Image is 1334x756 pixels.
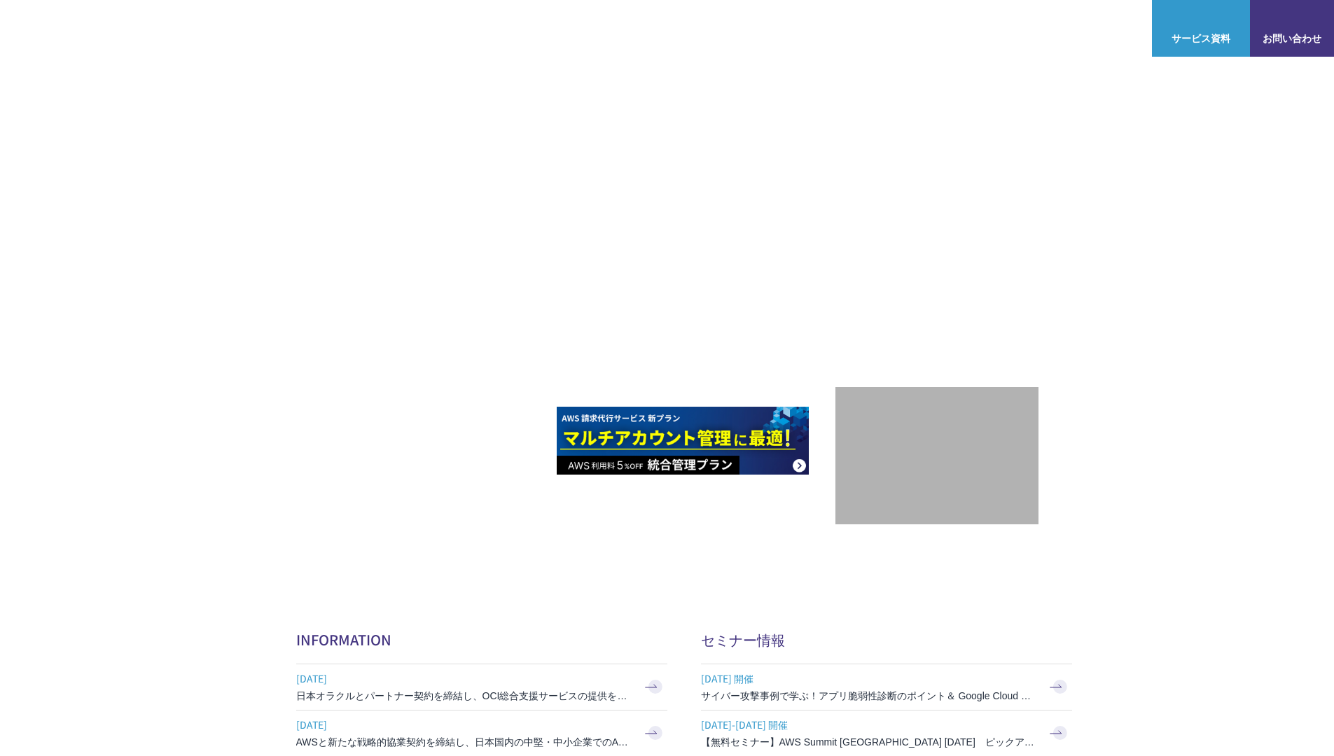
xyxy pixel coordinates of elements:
p: 業種別ソリューション [810,21,922,36]
span: [DATE] [296,714,632,735]
a: AWS総合支援サービス C-Chorus NHN テコラスAWS総合支援サービス [21,11,263,45]
a: ログイン [1099,21,1138,36]
p: サービス [729,21,782,36]
a: 導入事例 [950,21,989,36]
p: 強み [667,21,701,36]
span: [DATE] [296,668,632,689]
h3: サイバー攻撃事例で学ぶ！アプリ脆弱性診断のポイント＆ Google Cloud セキュリティ対策 [701,689,1037,703]
a: [DATE] AWSと新たな戦略的協業契約を締結し、日本国内の中堅・中小企業でのAWS活用を加速 [296,710,667,756]
p: ナレッジ [1017,21,1071,36]
h2: セミナー情報 [701,629,1072,650]
img: お問い合わせ [1281,10,1303,27]
span: お問い合わせ [1250,31,1334,45]
img: AWS総合支援サービス C-Chorus サービス資料 [1190,10,1212,27]
img: AWSとの戦略的協業契約 締結 [296,407,548,475]
img: 契約件数 [863,408,1010,510]
h3: 【無料セミナー】AWS Summit [GEOGRAPHIC_DATA] [DATE] ピックアップセッション [701,735,1037,749]
a: [DATE] 日本オラクルとパートナー契約を締結し、OCI総合支援サービスの提供を開始 [296,664,667,710]
p: AWSの導入からコスト削減、 構成・運用の最適化からデータ活用まで 規模や業種業態を問わない マネージドサービスで [296,155,835,216]
span: サービス資料 [1152,31,1250,45]
h2: INFORMATION [296,629,667,650]
h1: AWS ジャーニーの 成功を実現 [296,230,835,365]
span: [DATE]-[DATE] 開催 [701,714,1037,735]
a: [DATE] 開催 サイバー攻撃事例で学ぶ！アプリ脆弱性診断のポイント＆ Google Cloud セキュリティ対策 [701,664,1072,710]
img: AWSプレミアティアサービスパートナー [874,127,1000,253]
h3: 日本オラクルとパートナー契約を締結し、OCI総合支援サービスの提供を開始 [296,689,632,703]
img: AWS請求代行サービス 統合管理プラン [557,407,809,475]
a: [DATE]-[DATE] 開催 【無料セミナー】AWS Summit [GEOGRAPHIC_DATA] [DATE] ピックアップセッション [701,710,1072,756]
h3: AWSと新たな戦略的協業契約を締結し、日本国内の中堅・中小企業でのAWS活用を加速 [296,735,632,749]
span: NHN テコラス AWS総合支援サービス [161,13,263,43]
em: AWS [921,269,952,290]
span: [DATE] 開催 [701,668,1037,689]
p: 最上位プレミアティア サービスパートナー [857,269,1017,323]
